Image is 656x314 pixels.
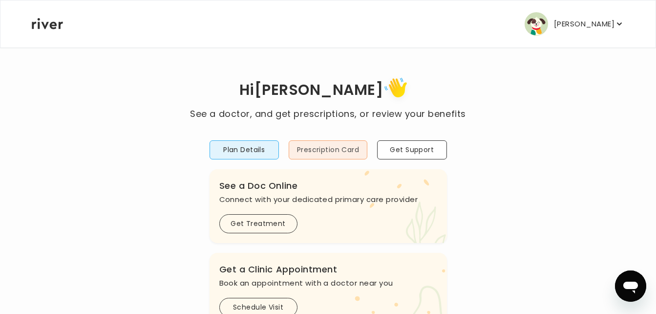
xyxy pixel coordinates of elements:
[219,263,437,276] h3: Get a Clinic Appointment
[190,107,466,121] p: See a doctor, and get prescriptions, or review your benefits
[289,140,367,159] button: Prescription Card
[615,270,646,302] iframe: Button to launch messaging window
[554,17,614,31] p: [PERSON_NAME]
[219,179,437,193] h3: See a Doc Online
[210,140,279,159] button: Plan Details
[219,193,437,206] p: Connect with your dedicated primary care provider
[219,214,297,233] button: Get Treatment
[525,12,548,36] img: user avatar
[190,74,466,107] h1: Hi [PERSON_NAME]
[219,276,437,290] p: Book an appointment with a doctor near you
[377,140,446,159] button: Get Support
[525,12,624,36] button: user avatar[PERSON_NAME]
